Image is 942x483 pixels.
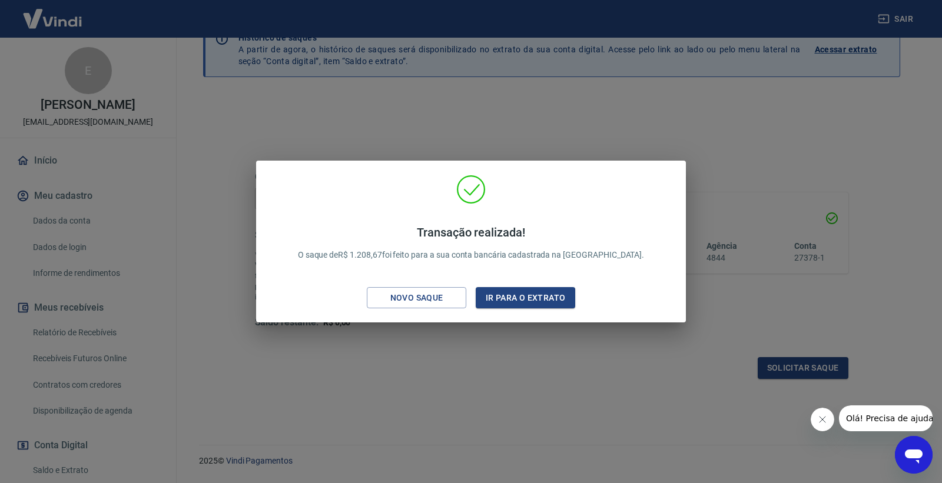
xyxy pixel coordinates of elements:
[476,287,575,309] button: Ir para o extrato
[811,408,834,431] iframe: Fechar mensagem
[298,225,645,261] p: O saque de R$ 1.208,67 foi feito para a sua conta bancária cadastrada na [GEOGRAPHIC_DATA].
[839,405,933,431] iframe: Mensagem da empresa
[895,436,933,474] iframe: Botão para abrir a janela de mensagens
[7,8,99,18] span: Olá! Precisa de ajuda?
[376,291,457,305] div: Novo saque
[298,225,645,239] h4: Transação realizada!
[367,287,466,309] button: Novo saque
